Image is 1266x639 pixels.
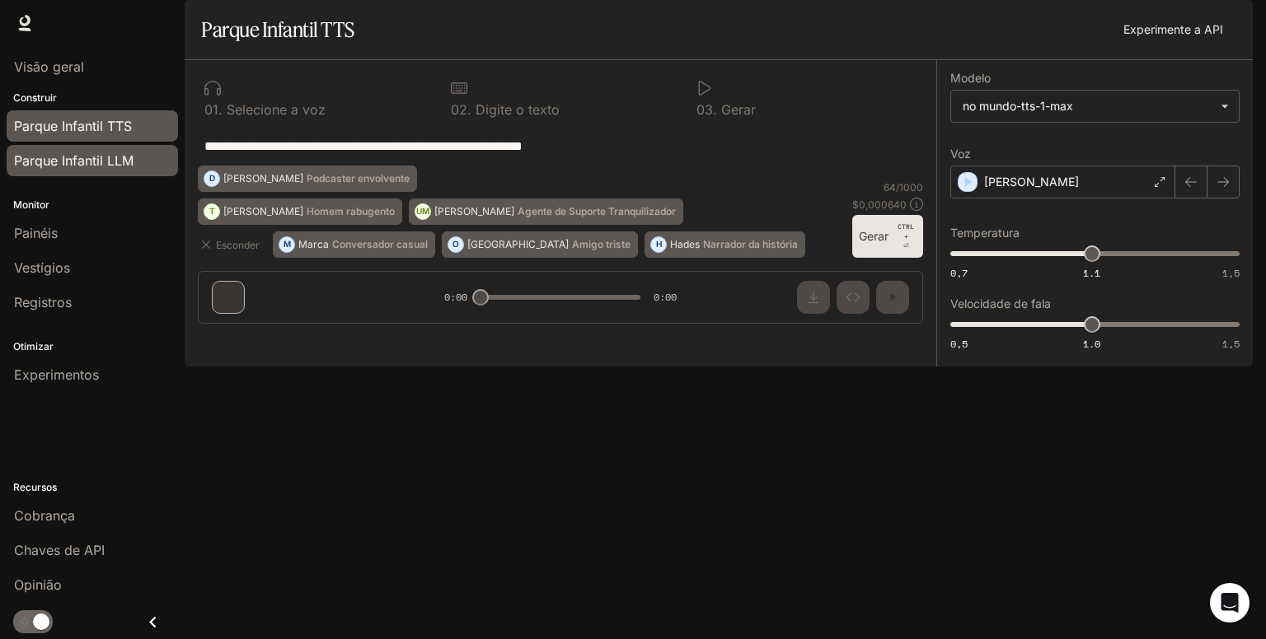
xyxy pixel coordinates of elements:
font: Parque Infantil TTS [201,17,354,42]
font: 64 [884,181,896,194]
font: O [452,239,459,249]
font: H [656,239,662,249]
font: Velocidade de fala [950,296,1051,310]
font: Narrador da história [703,238,798,250]
font: 1.1 [1083,266,1100,280]
button: UM[PERSON_NAME]Agente de Suporte Tranquilizador [409,198,683,225]
font: 3 [705,101,713,118]
font: Selecione a voz [227,101,326,118]
font: Marca [298,238,329,250]
font: Experimente a API [1123,22,1223,36]
font: Esconder [216,239,260,251]
font: 0,7 [950,266,968,280]
font: 0,5 [950,337,968,351]
font: [PERSON_NAME] [223,205,303,217]
font: 1,5 [1222,337,1240,351]
font: T [209,206,215,216]
font: M [284,239,291,249]
font: Temperatura [950,226,1020,240]
font: Amigo triste [572,238,631,250]
button: MMarcaConversador casual [273,231,435,258]
font: Agente de Suporte Tranquilizador [518,205,676,217]
a: Experimente a API [1117,13,1230,46]
font: 1 [213,101,218,118]
font: 2 [459,101,467,118]
font: [PERSON_NAME] [434,205,514,217]
button: D[PERSON_NAME]Podcaster envolvente [198,166,417,192]
button: Esconder [198,231,266,258]
button: O[GEOGRAPHIC_DATA]Amigo triste [442,231,638,258]
font: 1.0 [1083,337,1100,351]
font: [PERSON_NAME] [223,172,303,184]
font: UM [416,206,429,216]
font: / [896,181,899,194]
font: D [209,173,215,183]
button: HHadesNarrador da história [645,231,805,258]
font: 0 [204,101,213,118]
div: no mundo-tts-1-max [951,91,1239,122]
div: Abra o Intercom Messenger [1210,583,1250,623]
font: [PERSON_NAME] [984,175,1079,189]
font: 0 [696,101,705,118]
button: GerarCTRL +⏎ [852,215,923,258]
button: T[PERSON_NAME]Homem rabugento [198,198,402,225]
font: ⏎ [903,242,909,250]
font: 1,5 [1222,266,1240,280]
font: Hades [670,238,700,250]
font: 1000 [899,181,923,194]
font: Digite o texto [476,101,560,118]
font: Conversador casual [332,238,428,250]
font: Gerar [721,101,756,118]
font: Voz [950,147,971,161]
font: . [218,101,223,118]
font: CTRL + [898,222,914,240]
font: . [713,101,717,118]
font: Podcaster envolvente [307,172,410,184]
font: [GEOGRAPHIC_DATA] [467,238,569,250]
font: Gerar [859,229,889,243]
font: Homem rabugento [307,205,395,217]
font: Modelo [950,71,991,85]
font: . [467,101,471,118]
font: 0 [451,101,459,118]
font: no mundo-tts-1-max [963,99,1073,113]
